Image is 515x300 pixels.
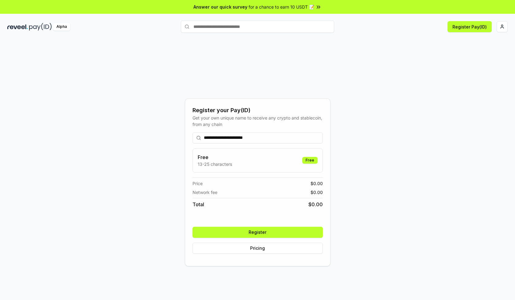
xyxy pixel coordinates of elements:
h3: Free [198,154,232,161]
button: Register Pay(ID) [448,21,492,32]
span: $ 0.00 [311,189,323,196]
img: reveel_dark [7,23,28,31]
span: $ 0.00 [311,180,323,187]
button: Pricing [193,243,323,254]
span: Total [193,201,204,208]
div: Free [302,157,318,164]
p: 13-25 characters [198,161,232,167]
span: $ 0.00 [308,201,323,208]
button: Register [193,227,323,238]
span: for a chance to earn 10 USDT 📝 [249,4,314,10]
span: Network fee [193,189,217,196]
div: Alpha [53,23,70,31]
img: pay_id [29,23,52,31]
span: Answer our quick survey [193,4,247,10]
span: Price [193,180,203,187]
div: Register your Pay(ID) [193,106,323,115]
div: Get your own unique name to receive any crypto and stablecoin, from any chain [193,115,323,127]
